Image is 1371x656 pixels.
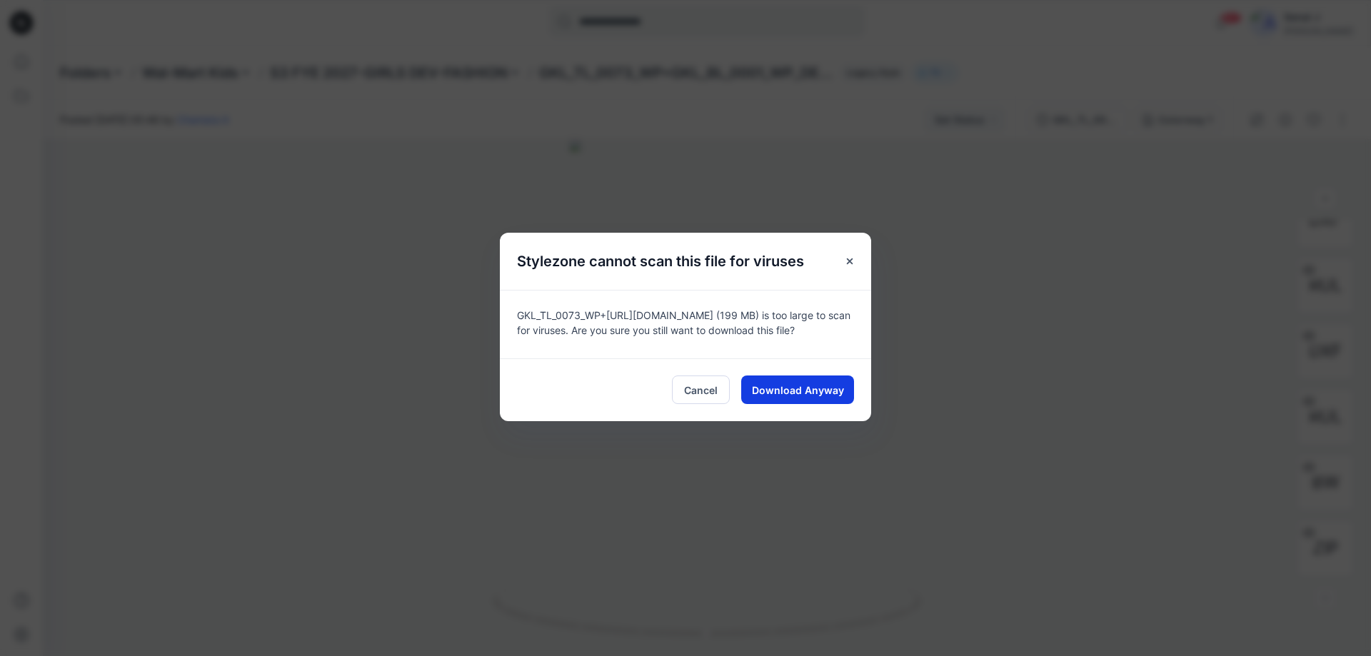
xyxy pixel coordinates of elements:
h5: Stylezone cannot scan this file for viruses [500,233,821,290]
div: GKL_TL_0073_WP+[URL][DOMAIN_NAME] (199 MB) is too large to scan for viruses. Are you sure you sti... [500,290,871,358]
button: Close [837,248,863,274]
button: Cancel [672,375,730,404]
span: Cancel [684,383,718,398]
span: Download Anyway [752,383,844,398]
button: Download Anyway [741,375,854,404]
